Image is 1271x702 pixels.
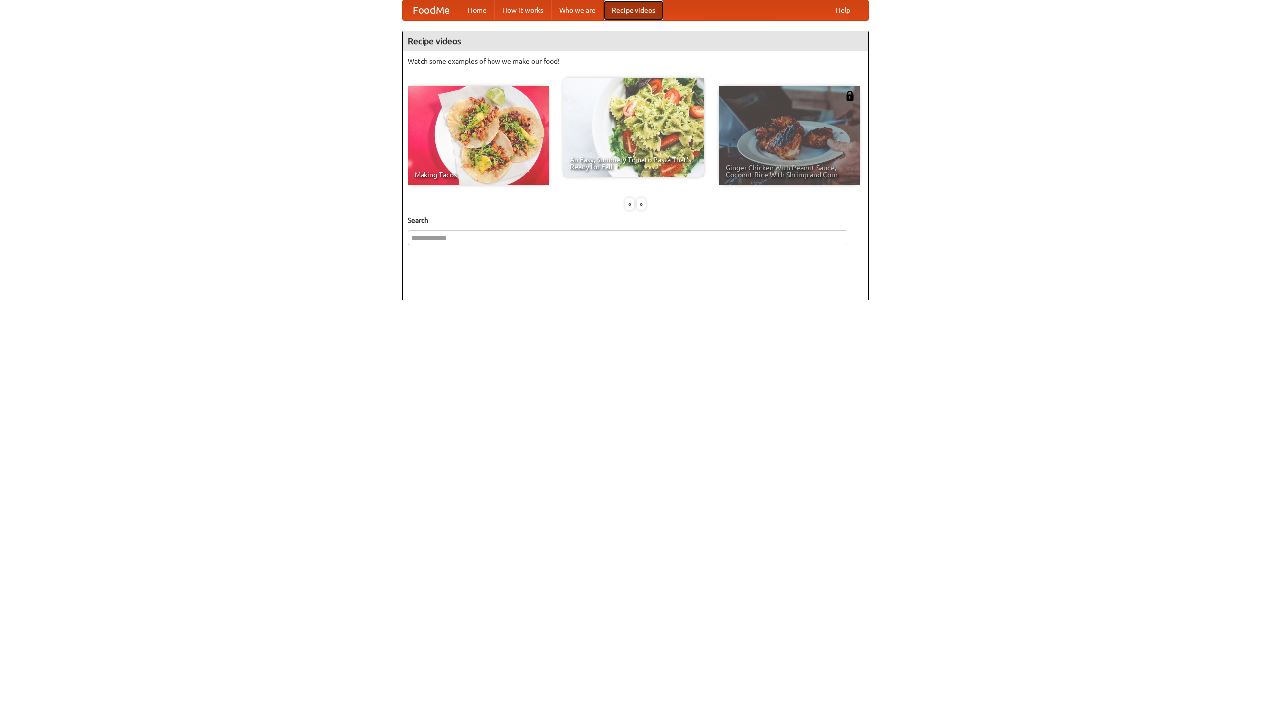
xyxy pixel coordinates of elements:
a: Help [828,0,858,20]
a: Recipe videos [604,0,663,20]
div: » [637,198,646,210]
a: Home [460,0,494,20]
a: Who we are [551,0,604,20]
h5: Search [408,215,863,225]
span: Making Tacos [415,171,542,178]
img: 483408.png [845,91,855,101]
div: « [625,198,634,210]
span: An Easy, Summery Tomato Pasta That's Ready for Fall [570,156,697,170]
a: FoodMe [403,0,460,20]
a: An Easy, Summery Tomato Pasta That's Ready for Fall [563,78,704,177]
a: How it works [494,0,551,20]
h4: Recipe videos [403,31,868,51]
p: Watch some examples of how we make our food! [408,56,863,66]
a: Making Tacos [408,86,549,185]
